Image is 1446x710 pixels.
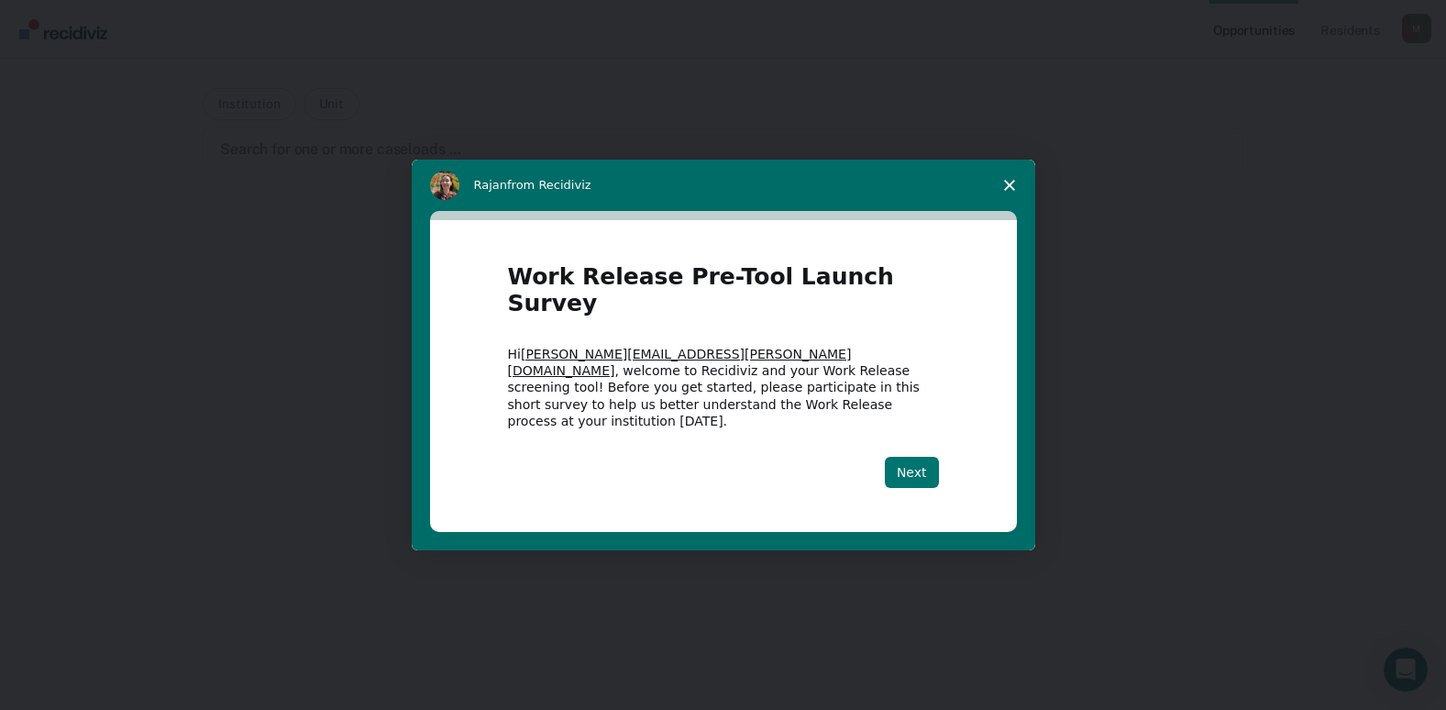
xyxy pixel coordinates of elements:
h1: Work Release Pre-Tool Launch Survey [508,264,939,327]
span: Rajan [474,178,508,192]
span: Close survey [984,160,1035,211]
button: Next [885,457,939,488]
a: [PERSON_NAME][EMAIL_ADDRESS][PERSON_NAME][DOMAIN_NAME] [508,347,852,378]
span: from Recidiviz [507,178,591,192]
img: Profile image for Rajan [430,171,459,200]
div: Hi , welcome to Recidiviz and your Work Release screening tool! Before you get started, please pa... [508,346,939,429]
